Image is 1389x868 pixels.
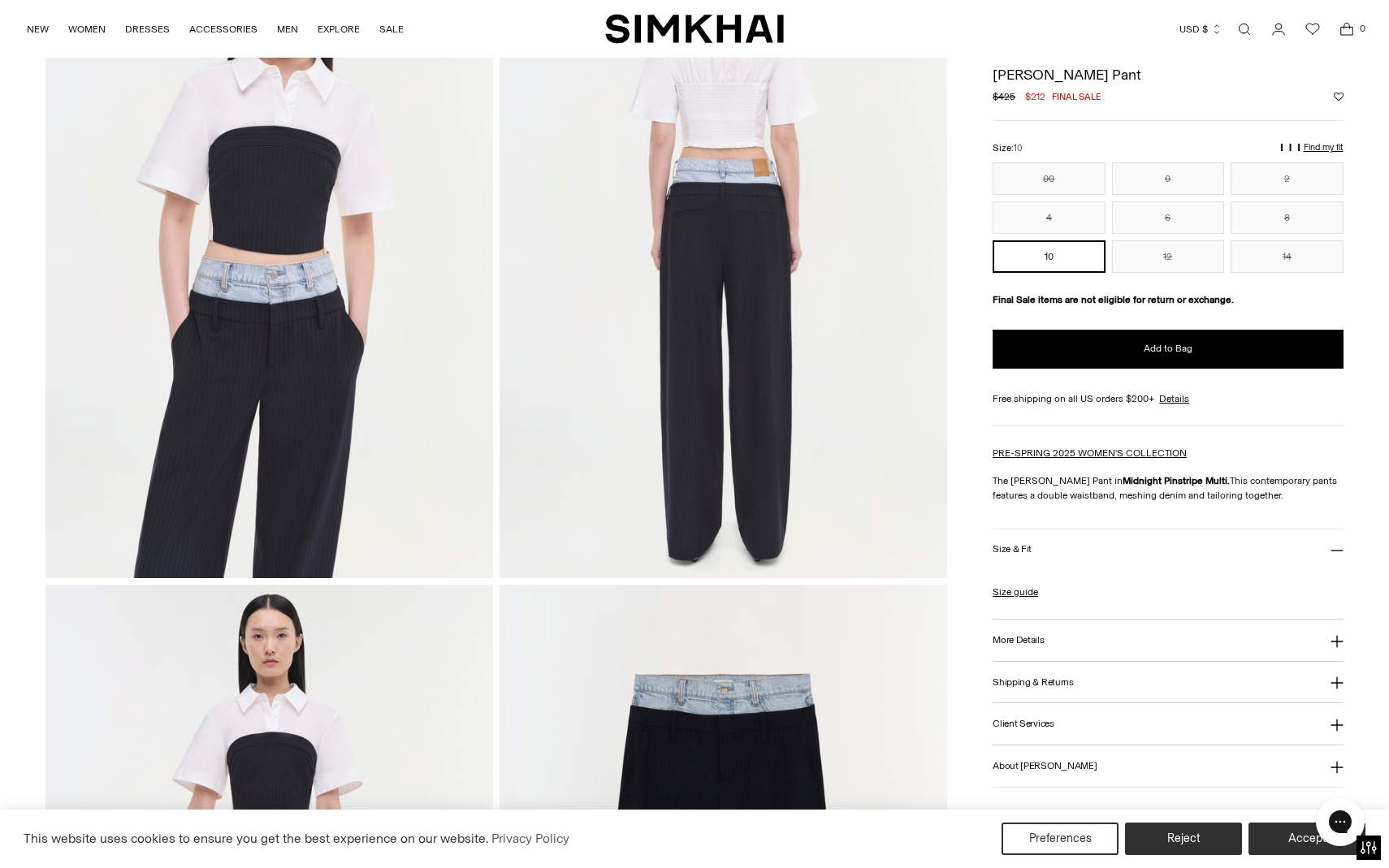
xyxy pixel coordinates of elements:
button: 6 [1112,201,1224,234]
button: 2 [1231,162,1343,195]
a: SIMKHAI [605,13,784,45]
div: Free shipping on all US orders $200+ [993,391,1343,406]
a: EXPLORE [318,11,360,47]
a: Privacy Policy (opens in a new tab) [489,827,572,851]
h1: [PERSON_NAME] Pant [993,67,1343,82]
span: Add to Bag [1144,342,1192,356]
button: USD $ [1179,11,1222,47]
strong: Final Sale items are not eligible for return or exchange. [993,294,1234,305]
button: 4 [993,201,1105,234]
a: ACCESSORIES [189,11,257,47]
a: Size guide [993,585,1038,599]
h3: More Details [993,635,1044,646]
button: 00 [993,162,1105,195]
h3: Client Services [993,719,1054,729]
button: About [PERSON_NAME] [993,745,1343,787]
button: Accept [1248,823,1365,855]
button: 0 [1112,162,1224,195]
a: Go to the account page [1262,13,1295,45]
a: DRESSES [125,11,170,47]
a: Details [1159,391,1189,406]
button: 12 [1112,240,1224,273]
a: PRE-SPRING 2025 WOMEN'S COLLECTION [993,447,1187,459]
strong: Midnight Pinstripe Multi. [1123,475,1230,486]
span: This website uses cookies to ensure you get the best experience on our website. [24,831,489,846]
span: 0 [1355,21,1370,36]
a: Wishlist [1296,13,1329,45]
button: Reject [1125,823,1242,855]
a: Open cart modal [1331,13,1363,45]
button: Add to Wishlist [1334,92,1344,101]
span: $212 [1025,89,1045,104]
button: Shipping & Returns [993,662,1343,703]
button: Add to Bag [993,330,1343,369]
a: WOMEN [68,11,106,47]
a: SALE [379,11,404,47]
button: 14 [1231,240,1343,273]
span: 10 [1014,143,1023,153]
label: Size: [993,140,1023,156]
a: Open search modal [1228,13,1261,45]
a: MEN [277,11,298,47]
button: Size & Fit [993,529,1343,571]
h3: Shipping & Returns [993,677,1074,688]
button: 10 [993,240,1105,273]
p: The [PERSON_NAME] Pant in This contemporary pants features a double waistband, meshing denim and ... [993,473,1343,503]
iframe: Sign Up via Text for Offers [13,806,163,855]
button: More Details [993,620,1343,661]
s: $425 [993,89,1015,104]
iframe: Gorgias live chat messenger [1308,792,1373,852]
h3: Size & Fit [993,544,1032,555]
a: NEW [27,11,49,47]
h3: About [PERSON_NAME] [993,761,1097,771]
button: Preferences [1002,823,1119,855]
button: Client Services [993,703,1343,745]
button: 8 [1231,201,1343,234]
